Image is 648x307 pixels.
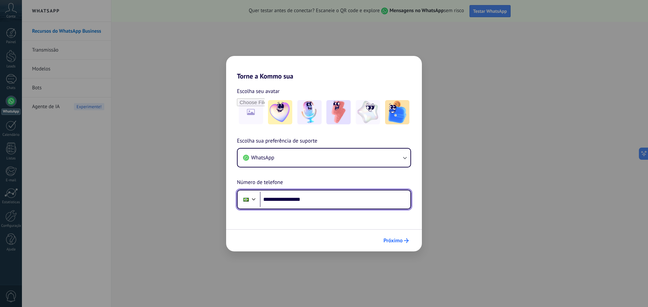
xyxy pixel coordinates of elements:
[226,56,422,80] h2: Torne a Kommo sua
[356,100,380,124] img: -4.jpeg
[383,238,403,243] span: Próximo
[385,100,409,124] img: -5.jpeg
[237,137,317,146] span: Escolha sua preferência de suporte
[326,100,351,124] img: -3.jpeg
[380,235,412,246] button: Próximo
[237,178,283,187] span: Número de telefone
[238,149,410,167] button: WhatsApp
[297,100,322,124] img: -2.jpeg
[251,154,274,161] span: WhatsApp
[268,100,292,124] img: -1.jpeg
[240,192,252,207] div: Brazil: + 55
[237,87,280,96] span: Escolha seu avatar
